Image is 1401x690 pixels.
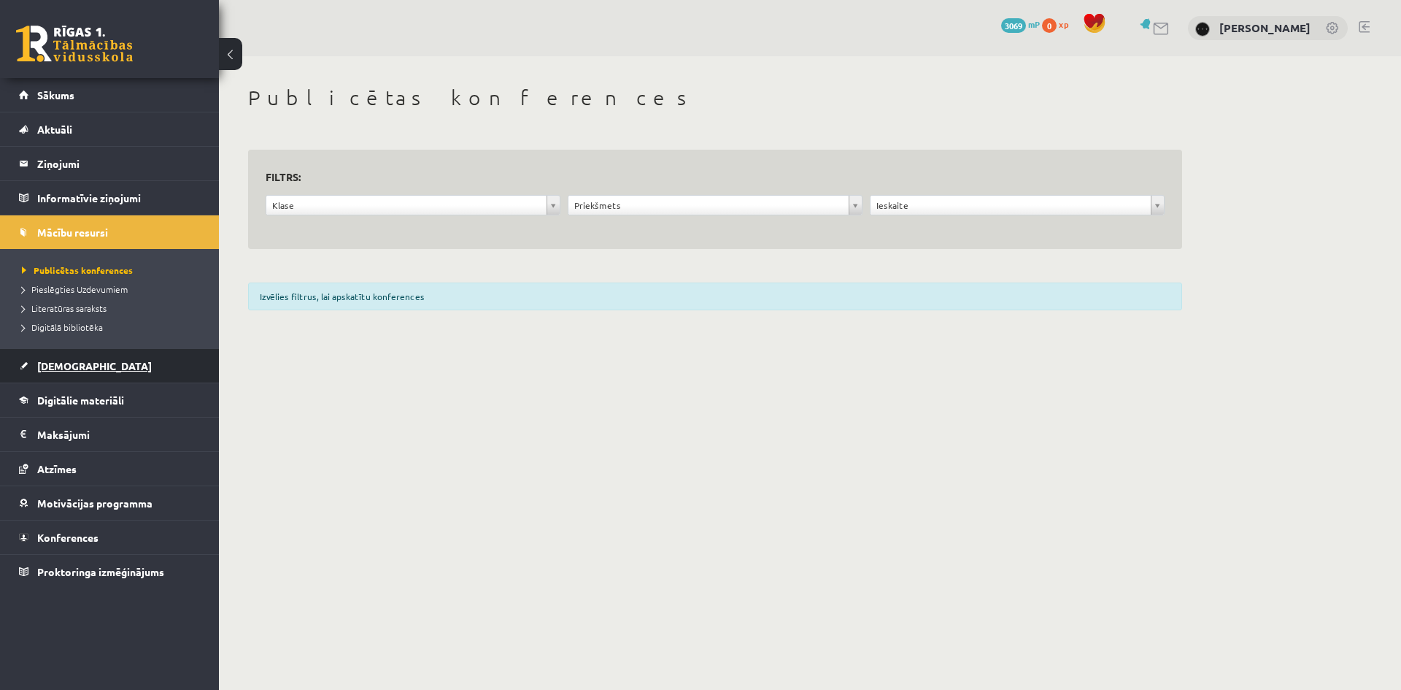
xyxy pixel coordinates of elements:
a: Pieslēgties Uzdevumiem [22,283,204,296]
a: Klase [266,196,560,215]
a: Aktuāli [19,112,201,146]
a: Digitālie materiāli [19,383,201,417]
span: Klase [272,196,541,215]
div: Izvēlies filtrus, lai apskatītu konferences [248,283,1182,310]
a: 3069 mP [1001,18,1040,30]
span: Aktuāli [37,123,72,136]
span: Digitālie materiāli [37,394,124,407]
a: Publicētas konferences [22,264,204,277]
a: Informatīvie ziņojumi [19,181,201,215]
span: Atzīmes [37,462,77,475]
a: 0 xp [1042,18,1076,30]
img: Ansis Eglājs [1195,22,1210,37]
span: Pieslēgties Uzdevumiem [22,283,128,295]
span: Sākums [37,88,74,101]
span: Ieskaite [876,196,1145,215]
a: [DEMOGRAPHIC_DATA] [19,349,201,383]
span: Konferences [37,531,99,544]
legend: Informatīvie ziņojumi [37,181,201,215]
span: Motivācijas programma [37,497,153,510]
span: Literatūras saraksts [22,302,107,314]
a: [PERSON_NAME] [1219,20,1311,35]
span: Mācību resursi [37,226,108,239]
a: Digitālā bibliotēka [22,321,204,334]
a: Maksājumi [19,418,201,451]
span: Publicētas konferences [22,264,133,276]
span: mP [1028,18,1040,30]
h1: Publicētas konferences [248,85,1182,110]
span: Proktoringa izmēģinājums [37,565,164,578]
a: Motivācijas programma [19,486,201,520]
a: Sākums [19,78,201,112]
span: [DEMOGRAPHIC_DATA] [37,359,152,372]
a: Atzīmes [19,452,201,486]
span: Priekšmets [574,196,843,215]
a: Mācību resursi [19,215,201,249]
h3: Filtrs: [266,167,1147,187]
span: 3069 [1001,18,1026,33]
a: Rīgas 1. Tālmācības vidusskola [16,26,133,62]
a: Konferences [19,521,201,554]
a: Priekšmets [568,196,862,215]
span: 0 [1042,18,1057,33]
span: Digitālā bibliotēka [22,321,103,333]
span: xp [1059,18,1068,30]
a: Ieskaite [871,196,1164,215]
legend: Ziņojumi [37,147,201,180]
a: Proktoringa izmēģinājums [19,555,201,589]
a: Literatūras saraksts [22,302,204,315]
legend: Maksājumi [37,418,201,451]
a: Ziņojumi [19,147,201,180]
